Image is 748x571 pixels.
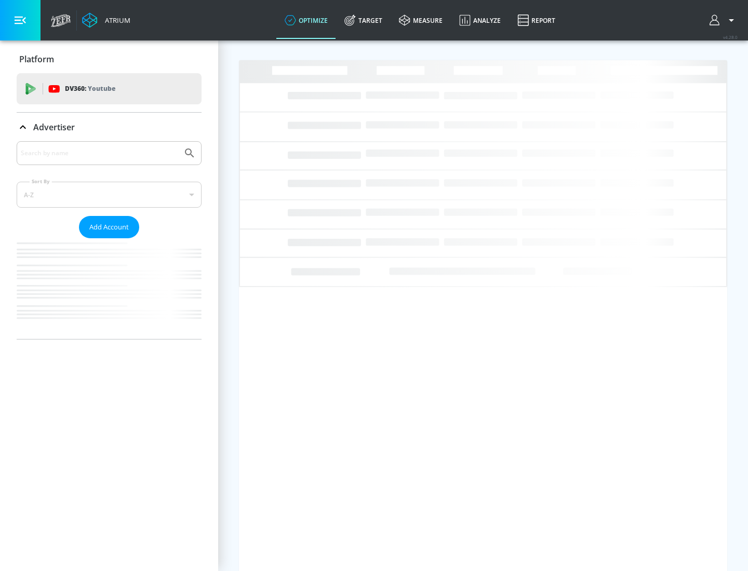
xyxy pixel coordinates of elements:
label: Sort By [30,178,52,185]
div: Advertiser [17,141,202,339]
p: DV360: [65,83,115,94]
a: Atrium [82,12,130,28]
div: A-Z [17,182,202,208]
a: Target [336,2,391,39]
a: Report [509,2,564,39]
span: Add Account [89,221,129,233]
div: Advertiser [17,113,202,142]
nav: list of Advertiser [17,238,202,339]
a: optimize [276,2,336,39]
input: Search by name [21,146,178,160]
div: DV360: Youtube [17,73,202,104]
p: Youtube [88,83,115,94]
p: Advertiser [33,121,75,133]
button: Add Account [79,216,139,238]
div: Atrium [101,16,130,25]
div: Platform [17,45,202,74]
a: measure [391,2,451,39]
p: Platform [19,53,54,65]
a: Analyze [451,2,509,39]
span: v 4.28.0 [723,34,738,40]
